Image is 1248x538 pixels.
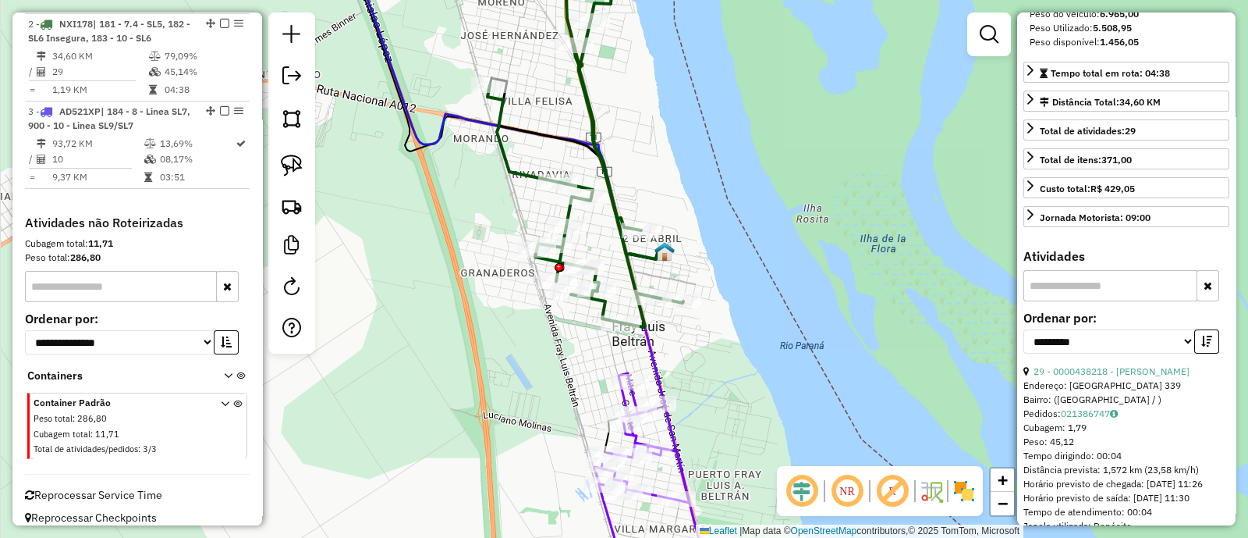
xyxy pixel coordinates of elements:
[159,136,235,151] td: 13,69%
[1023,477,1229,491] div: Horário previsto de chegada: [DATE] 11:26
[1023,1,1229,55] div: Peso: (5.508,95/6.965,00) 79,09%
[1093,22,1132,34] strong: 5.508,95
[51,169,144,185] td: 9,37 KM
[1023,119,1229,141] a: Total de atividades:29
[164,48,243,64] td: 79,09%
[654,241,675,262] img: PA - San Lorenzo
[144,139,156,148] i: % de utilização do peso
[1023,148,1229,169] a: Total de itens:371,00
[276,271,307,306] a: Reroteirizar Sessão
[51,151,144,167] td: 10
[1023,519,1229,533] div: Janela utilizada: Depósito
[275,189,309,223] a: Criar rota
[276,230,307,265] a: Criar modelo
[791,526,857,536] a: OpenStreetMap
[25,237,250,251] div: Cubagem total:
[1023,449,1229,463] div: Tempo dirigindo: 00:04
[281,108,303,130] img: Selecionar atividades - polígono
[51,136,144,151] td: 93,72 KM
[34,396,202,410] span: Container Padrão
[1023,91,1229,112] a: Distância Total:34,60 KM
[95,429,119,440] span: 11,71
[51,82,148,98] td: 1,19 KM
[1023,407,1229,421] div: Pedidos:
[1023,206,1229,227] a: Jornada Motorista: 09:00
[214,330,239,355] button: Ordem crescente
[1023,308,1229,327] label: Ordenar por:
[70,251,101,263] strong: 286,80
[1194,330,1219,354] button: Ordem decrescente
[1030,8,1139,20] span: Peso do veículo:
[27,368,204,384] span: Containers
[28,82,36,98] td: =
[998,493,1008,513] span: −
[37,67,46,77] i: Total de Atividades
[1100,8,1139,20] strong: 6.965,00
[1040,95,1161,109] div: Distância Total:
[1033,365,1189,377] a: 29 - 0000438218 - [PERSON_NAME]
[236,139,246,148] i: Rota otimizada
[34,413,73,424] span: Peso total
[164,64,243,80] td: 45,14%
[828,472,866,510] span: Ocultar NR
[1100,36,1139,48] strong: 1.456,05
[1023,463,1229,477] div: Distância prevista: 1,572 km (23,58 km/h)
[28,169,36,185] td: =
[919,479,944,504] img: Fluxo de ruas
[783,472,821,510] span: Ocultar deslocamento
[37,52,46,61] i: Distância Total
[1023,491,1229,505] div: Horário previsto de saída: [DATE] 11:30
[700,526,737,536] a: Leaflet
[1040,125,1136,137] span: Total de atividades:
[220,106,229,116] em: Finalizar rota
[25,488,162,502] span: Reprocessar Service Time
[1023,379,1229,393] div: Endereço: [GEOGRAPHIC_DATA] 339
[28,18,190,44] span: 2 -
[59,18,93,30] span: NXI178
[220,19,229,28] em: Finalizar rota
[973,19,1005,50] a: Exibir filtros
[73,413,75,424] span: :
[1101,154,1132,166] strong: 371,00
[1090,183,1135,194] strong: R$ 429,05
[1119,96,1161,108] span: 34,60 KM
[149,52,161,61] i: % de utilização do peso
[281,155,303,176] img: Selecionar atividades - laço
[234,106,243,116] em: Opções
[28,105,190,131] span: 3 -
[952,479,977,504] img: Exibir/Ocultar setores
[874,472,911,510] span: Exibir rótulo
[1023,177,1229,198] a: Custo total:R$ 429,05
[159,151,235,167] td: 08,17%
[1110,409,1118,419] i: Observações
[34,429,90,440] span: Cubagem total
[51,48,148,64] td: 34,60 KM
[1125,125,1136,137] strong: 29
[991,469,1014,492] a: Zoom in
[25,216,250,230] h4: Atividades não Roteirizadas
[696,525,1023,538] div: Map data © contributors,© 2025 TomTom, Microsoft
[159,169,235,185] td: 03:51
[1023,393,1229,407] div: Bairro: ([GEOGRAPHIC_DATA] / )
[143,444,157,454] span: 3/3
[144,173,152,182] i: Tempo total em rota
[739,526,742,536] span: |
[1040,182,1135,196] div: Custo total:
[25,251,250,265] div: Peso total:
[1051,67,1170,79] span: Tempo total em rota: 04:38
[998,470,1008,490] span: +
[1040,153,1132,167] div: Total de itens:
[28,105,190,131] span: | 184 - 8 - Linea SL7, 900 - 10 - Linea SL9/SL7
[1023,436,1074,447] span: Peso: 45,12
[37,139,46,148] i: Distância Total
[144,155,156,164] i: % de utilização da cubagem
[28,151,36,167] td: /
[25,511,157,525] span: Reprocessar Checkpoints
[51,64,148,80] td: 29
[234,19,243,28] em: Opções
[149,85,157,94] i: Tempo total em rota
[1030,35,1223,49] div: Peso disponível:
[1030,21,1223,35] div: Peso Utilizado:
[77,413,107,424] span: 286,80
[28,64,36,80] td: /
